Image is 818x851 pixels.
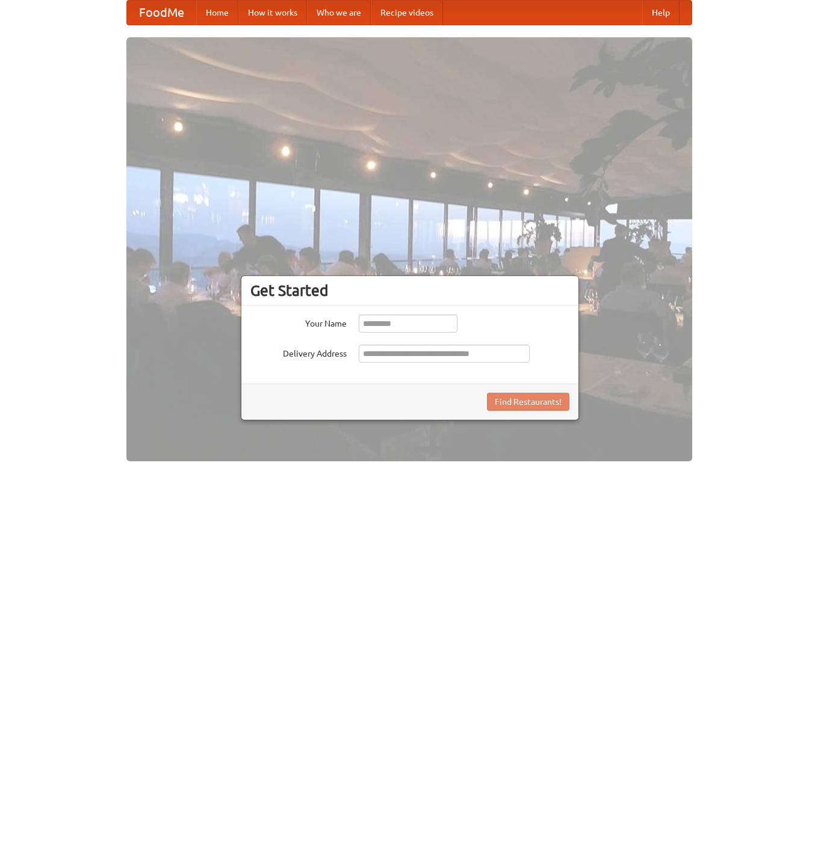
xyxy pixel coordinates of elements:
[250,315,347,330] label: Your Name
[307,1,371,25] a: Who we are
[371,1,443,25] a: Recipe videos
[250,281,569,300] h3: Get Started
[127,1,196,25] a: FoodMe
[250,345,347,360] label: Delivery Address
[238,1,307,25] a: How it works
[642,1,680,25] a: Help
[196,1,238,25] a: Home
[487,393,569,411] button: Find Restaurants!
